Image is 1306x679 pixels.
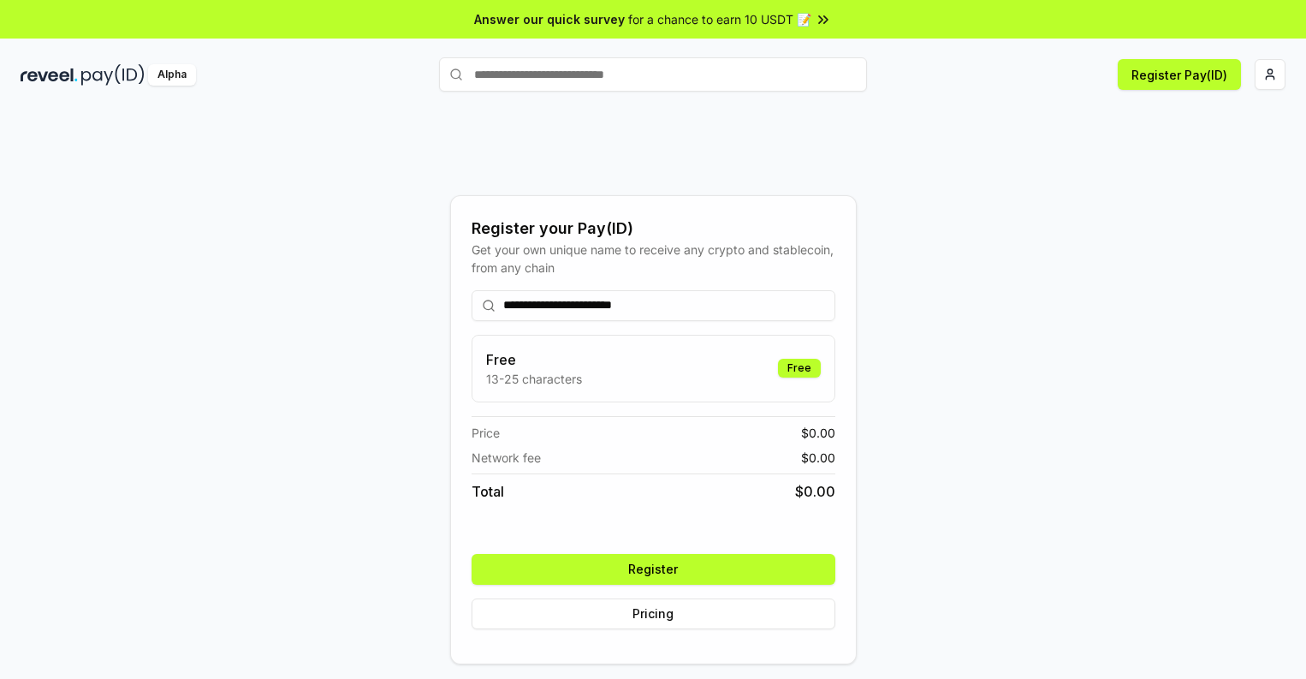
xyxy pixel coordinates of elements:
[148,64,196,86] div: Alpha
[1118,59,1241,90] button: Register Pay(ID)
[801,449,835,467] span: $ 0.00
[472,599,835,629] button: Pricing
[472,481,504,502] span: Total
[628,10,811,28] span: for a chance to earn 10 USDT 📝
[472,449,541,467] span: Network fee
[474,10,625,28] span: Answer our quick survey
[486,349,582,370] h3: Free
[801,424,835,442] span: $ 0.00
[472,554,835,585] button: Register
[778,359,821,378] div: Free
[21,64,78,86] img: reveel_dark
[472,241,835,277] div: Get your own unique name to receive any crypto and stablecoin, from any chain
[472,424,500,442] span: Price
[795,481,835,502] span: $ 0.00
[81,64,145,86] img: pay_id
[486,370,582,388] p: 13-25 characters
[472,217,835,241] div: Register your Pay(ID)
